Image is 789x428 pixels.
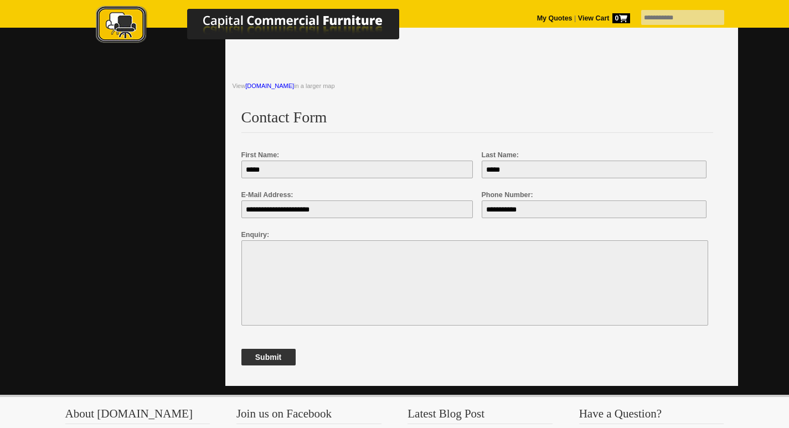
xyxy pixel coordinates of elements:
[65,6,453,46] img: Capital Commercial Furniture Logo
[241,231,270,239] span: Enquiry:
[236,408,381,424] h3: Join us on Facebook
[482,191,533,199] span: Phone Number:
[578,14,630,22] strong: View Cart
[65,408,210,424] h3: About [DOMAIN_NAME]
[482,151,519,159] span: Last Name:
[579,408,724,424] h3: Have a Question?
[241,151,280,159] span: First Name:
[241,349,296,365] button: Submit
[537,14,573,22] a: My Quotes
[241,109,713,133] h2: Contact Form
[233,82,335,89] small: View in a larger map
[576,14,630,22] a: View Cart0
[241,191,293,199] span: E-Mail Address:
[65,6,453,49] a: Capital Commercial Furniture Logo
[612,13,630,23] span: 0
[408,408,553,424] h3: Latest Blog Post
[245,82,294,89] a: [DOMAIN_NAME]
